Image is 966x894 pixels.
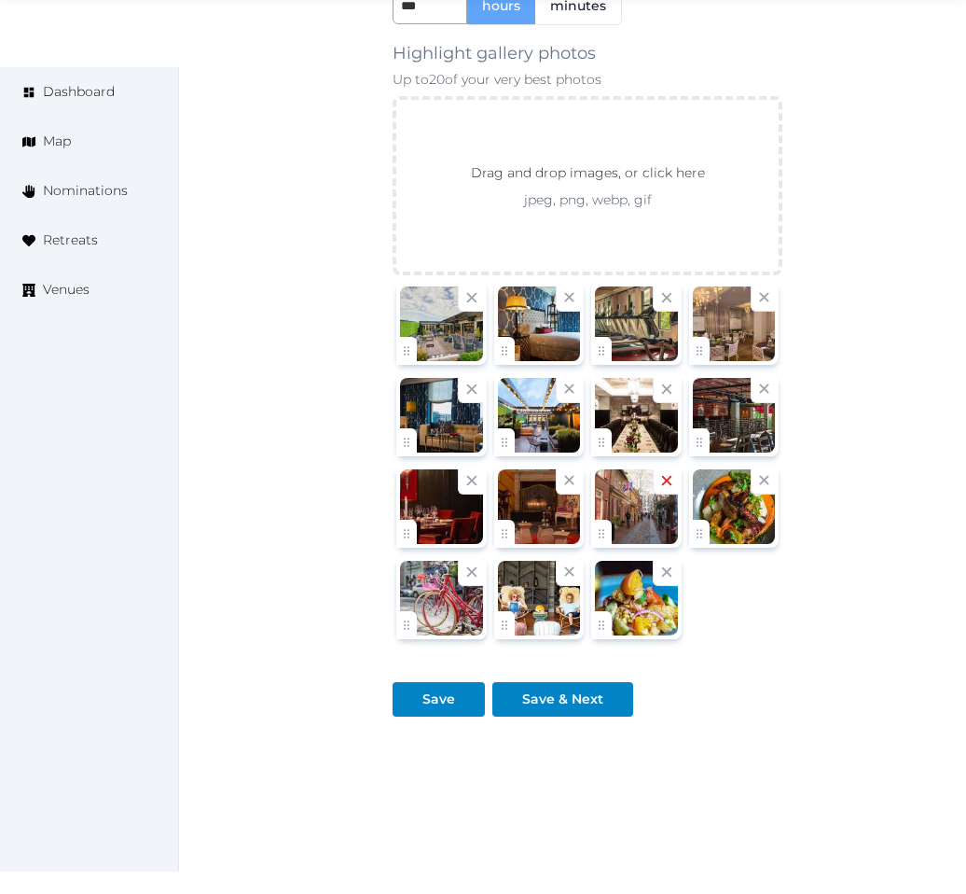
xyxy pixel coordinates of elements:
button: Save & Next [492,682,633,717]
span: Map [43,132,71,151]
div: Save & Next [522,690,603,709]
button: Save [393,682,485,717]
p: Up to 20 of your very best photos [393,70,782,89]
label: Highlight gallery photos [393,40,596,66]
span: Venues [43,280,90,300]
div: Save [422,690,455,709]
span: Dashboard [43,82,115,102]
span: Nominations [43,181,128,201]
p: jpeg, png, webp, gif [437,190,738,209]
p: Drag and drop images, or click here [456,162,720,190]
span: Retreats [43,230,98,250]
